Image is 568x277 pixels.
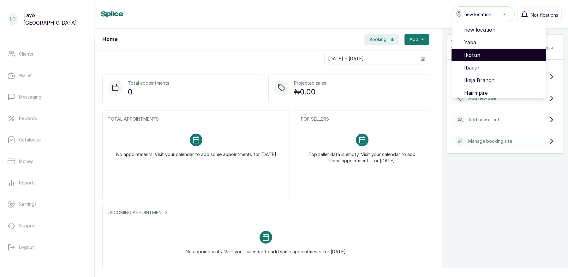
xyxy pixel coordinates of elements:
[5,110,89,127] a: Rewards
[116,146,276,158] p: No appointments. Visit your calendar to add some appointments for [DATE]
[5,131,89,149] a: Catalogue
[19,72,32,79] p: Wallet
[468,95,496,101] p: Add new sale
[128,86,169,98] p: 0
[5,196,89,213] a: Settings
[128,80,169,86] p: Total appointments
[23,11,87,27] p: Layo [GEOGRAPHIC_DATA]
[468,138,512,144] p: Manage booking site
[5,174,89,192] a: Reports
[325,53,417,64] input: Select date
[19,94,41,100] p: Messaging
[404,34,429,45] button: Add
[421,57,425,61] svg: calendar
[108,116,284,122] p: TOTAL APPOINTMENTS
[451,39,559,45] p: Quick Actions
[19,137,41,143] p: Catalogue
[308,146,416,164] p: Top seller data is empty. Visit your calendar to add some appointments for [DATE]
[451,22,546,98] ul: new location
[464,11,491,18] span: new location
[19,244,34,250] p: Logout
[369,36,394,43] span: Booking link
[468,117,499,123] p: Add new client
[5,153,89,170] a: Money
[464,51,541,59] span: Ikotun
[451,6,515,22] button: new location
[108,209,424,216] p: UPCOMING APPOINTMENTS
[19,115,37,122] p: Rewards
[19,158,33,165] p: Money
[294,80,326,86] p: Projected sales
[102,36,117,43] h1: Home
[300,116,424,122] p: TOP SELLERS
[410,36,418,43] span: Add
[19,223,36,229] p: Support
[464,26,541,33] span: new location
[19,201,37,208] p: Settings
[364,34,399,45] button: Booking link
[19,180,36,186] p: Reports
[5,238,89,256] button: Logout
[517,8,562,22] button: Notifications
[5,217,89,235] a: Support
[464,89,541,97] span: Hairmpire
[19,51,33,57] p: Clients
[5,67,89,84] a: Wallet
[464,76,541,84] span: Ikeja Branch
[10,16,16,22] p: LO
[464,64,541,71] span: Ibadan
[464,39,541,46] span: Yaba
[5,45,89,63] a: Clients
[186,244,346,255] p: No appointments. Visit your calendar to add some appointments for [DATE]
[531,12,558,18] span: Notifications
[451,45,559,55] p: Add appointments, sales, or clients quickly with a single tap.
[294,86,326,98] p: ₦0.00
[5,88,89,106] a: Messaging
